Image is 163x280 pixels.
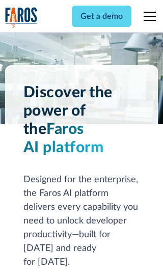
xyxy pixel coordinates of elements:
a: home [5,7,38,28]
div: Designed for the enterprise, the Faros AI platform delivers every capability you need to unlock d... [23,173,140,269]
div: menu [138,4,158,29]
img: Logo of the analytics and reporting company Faros. [5,7,38,28]
a: Get a demo [72,6,131,27]
span: Faros AI platform [23,122,104,155]
h1: Discover the power of the [23,83,140,157]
